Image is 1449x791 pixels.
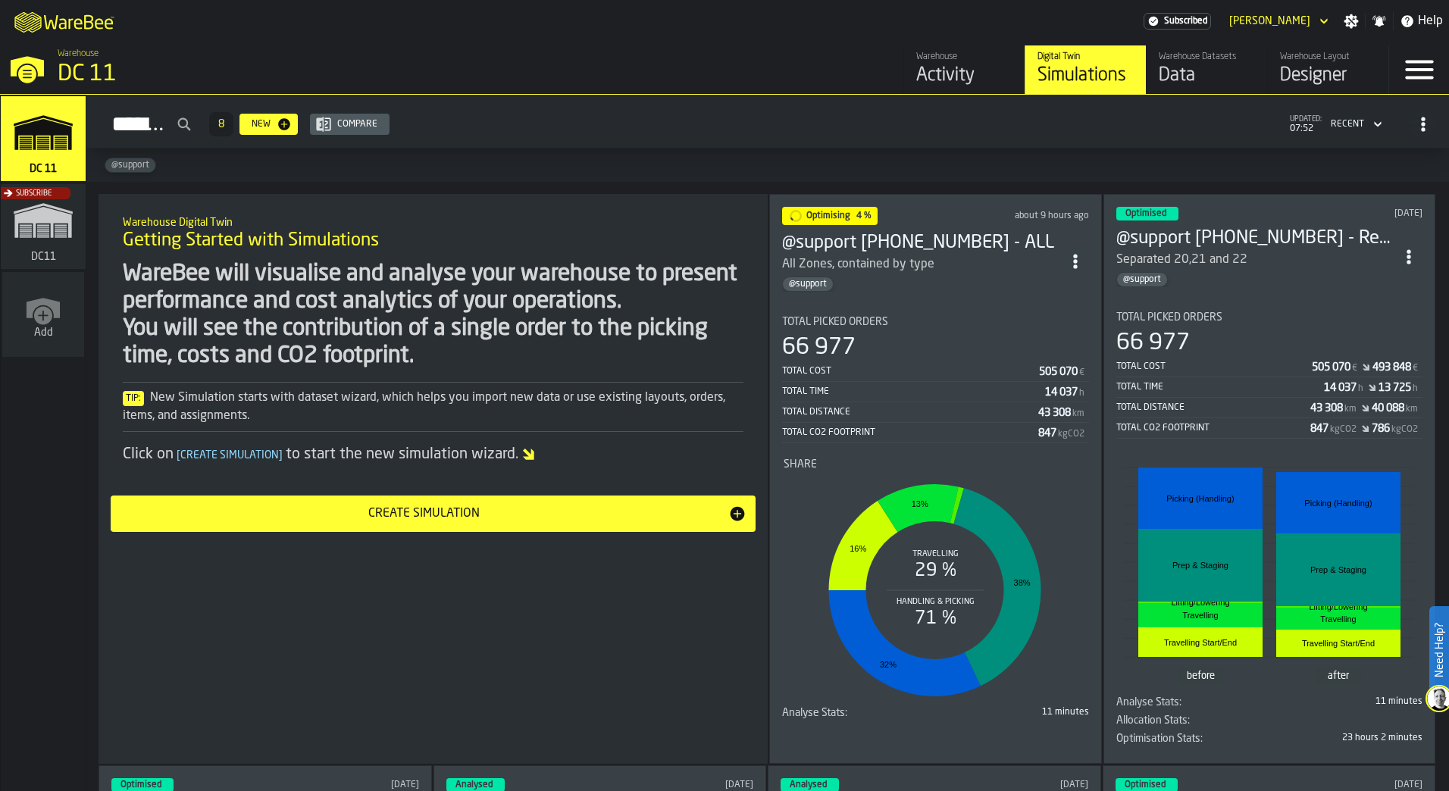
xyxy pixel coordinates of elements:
span: Create Simulation [174,450,286,461]
div: Stat Value [1324,382,1357,394]
span: DC 11 [27,163,60,175]
span: Warehouse [58,48,99,59]
a: link-to-/wh/new [2,272,84,360]
label: button-toggle-Menu [1389,45,1449,94]
div: Updated: 2025-10-06 12:03:08 Created: 2025-10-06 12:02:24 [965,780,1088,790]
label: button-toggle-Settings [1338,14,1365,29]
h3: @support [PHONE_NUMBER] - Replenishment - 21, 22 [1116,227,1396,251]
div: stat-Analyse Stats: [1116,696,1423,714]
div: ItemListCard-DashboardItemContainer [769,194,1102,764]
div: title-Getting Started with Simulations [111,206,756,261]
a: link-to-/wh/i/2e91095d-d0fa-471d-87cf-b9f7f81665fc/simulations [1,96,86,184]
a: link-to-/wh/i/2e91095d-d0fa-471d-87cf-b9f7f81665fc/designer [1267,45,1388,94]
h3: @support [PHONE_NUMBER] - ALL [782,231,1062,255]
span: Optimised [1125,780,1166,789]
div: DropdownMenuValue-Njegos Marinovic [1223,12,1332,30]
div: Stat Value [1379,382,1411,394]
a: link-to-/wh/i/2e91095d-d0fa-471d-87cf-b9f7f81665fc/data [1146,45,1267,94]
div: status-3 2 [1116,207,1178,220]
span: @support [1117,274,1167,285]
div: Stat Value [1312,361,1350,374]
span: Analyse Stats: [782,707,847,719]
span: Help [1418,12,1443,30]
span: km [1072,408,1084,419]
span: Total Picked Orders [1116,311,1222,324]
div: 11 minutes [938,707,1088,718]
span: 8 [218,119,224,130]
div: ItemListCard-DashboardItemContainer [1103,194,1436,764]
span: Optimised [1125,209,1166,218]
div: Simulations [1037,64,1134,88]
div: Separated 20,21 and 22 [1116,251,1396,269]
div: Title [1116,733,1266,745]
div: stat-Total Picked Orders [782,316,1089,443]
span: h [1413,383,1418,394]
span: Tip: [123,391,144,406]
label: Need Help? [1431,608,1447,693]
div: Designer [1280,64,1376,88]
div: Title [784,458,1088,471]
span: Add [34,327,53,339]
div: Total Time [782,386,1045,397]
div: Title [782,316,1089,328]
div: ItemListCard- [99,194,768,764]
div: Data [1159,64,1255,88]
div: stat-Analyse Stats: [782,707,1089,725]
div: Total Distance [782,407,1038,417]
div: Stat Value [1310,402,1343,414]
text: after [1328,671,1350,681]
div: stat-Allocation Stats: [1116,714,1423,733]
span: km [1344,404,1357,414]
div: Activity [916,64,1012,88]
div: Warehouse [916,52,1012,62]
span: Optimising [806,211,850,220]
div: Updated: 2025-10-09 23:06:55 Created: 2025-10-09 15:34:21 [984,211,1088,221]
div: All Zones, contained by type [782,255,934,274]
div: Title [1116,696,1266,708]
div: Stat Value [1310,423,1329,435]
div: Updated: 2025-10-06 13:12:50 Created: 2025-10-06 12:51:56 [631,780,753,790]
div: Stat Value [1372,423,1390,435]
span: @support [105,160,155,170]
div: Total Cost [782,366,1039,377]
div: Total Time [1116,382,1325,392]
div: Stat Value [1039,366,1078,378]
span: kgCO2 [1391,424,1418,435]
div: DC 11 [58,61,467,88]
span: kgCO2 [1330,424,1357,435]
div: Click on to start the new simulation wizard. [123,444,743,465]
div: Stat Value [1045,386,1078,399]
span: Subscribe [16,189,52,198]
span: 07:52 [1290,123,1322,134]
div: Title [782,707,932,719]
span: Share [784,458,817,471]
span: Optimisation Stats: [1116,733,1203,745]
div: Warehouse Datasets [1159,52,1255,62]
button: button-Create Simulation [111,496,756,532]
span: Optimised [120,780,161,789]
a: link-to-/wh/i/2e91095d-d0fa-471d-87cf-b9f7f81665fc/settings/billing [1144,13,1211,30]
div: status-1 2 [782,207,878,225]
span: € [1079,367,1084,378]
div: WareBee will visualise and analyse your warehouse to present performance and cost analytics of yo... [123,261,743,370]
div: Total CO2 Footprint [1116,423,1311,433]
div: Separated 20,21 and 22 [1116,251,1247,269]
div: New [246,119,277,130]
h2: button-Simulations [86,95,1449,149]
div: stat-Optimisation Stats: [1116,733,1423,751]
a: link-to-/wh/i/2e91095d-d0fa-471d-87cf-b9f7f81665fc/feed/ [903,45,1025,94]
text: before [1186,671,1214,681]
div: Digital Twin [1037,52,1134,62]
div: ButtonLoadMore-Load More-Prev-First-Last [203,112,239,136]
div: 66 977 [1116,330,1190,357]
div: @support 025-10-06 - Replenishment - 21, 22 [1116,227,1396,251]
span: Analysed [790,780,827,789]
div: New Simulation starts with dataset wizard, which helps you import new data or use existing layout... [123,389,743,425]
label: button-toggle-Help [1394,12,1449,30]
label: button-toggle-Notifications [1366,14,1393,29]
h2: Sub Title [123,214,743,229]
span: Analyse Stats: [1116,696,1181,708]
div: Updated: 2025-08-05 16:23:13 Created: 2024-08-19 07:56:06 [1301,780,1422,790]
div: DropdownMenuValue-4 [1325,115,1385,133]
